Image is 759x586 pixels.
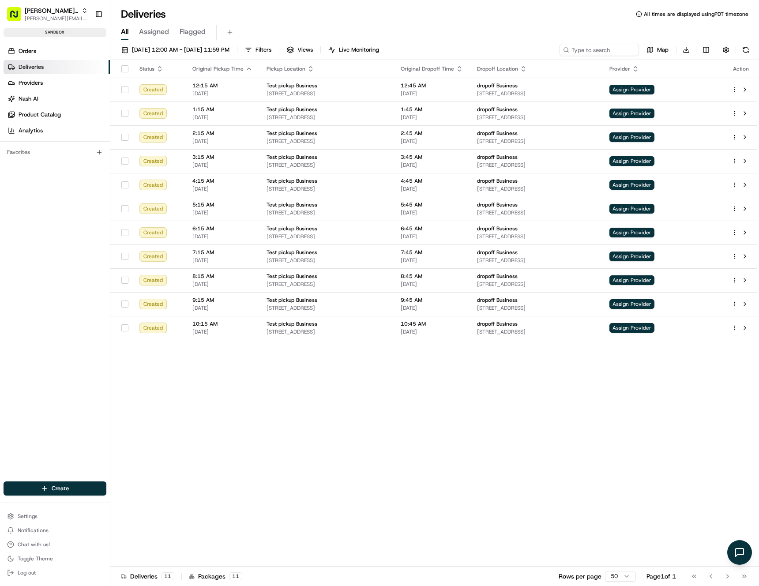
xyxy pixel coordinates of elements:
[401,90,463,97] span: [DATE]
[4,145,106,159] div: Favorites
[117,44,233,56] button: [DATE] 12:00 AM - [DATE] 11:59 PM
[477,233,595,240] span: [STREET_ADDRESS]
[19,111,61,119] span: Product Catalog
[609,156,654,166] span: Assign Provider
[657,46,669,54] span: Map
[609,180,654,190] span: Assign Provider
[121,572,174,581] div: Deliveries
[267,65,305,72] span: Pickup Location
[192,233,252,240] span: [DATE]
[267,162,387,169] span: [STREET_ADDRESS]
[189,572,242,581] div: Packages
[19,127,43,135] span: Analytics
[267,225,317,232] span: Test pickup Business
[401,201,463,208] span: 5:45 AM
[18,541,50,548] span: Chat with us!
[477,249,518,256] span: dropoff Business
[192,130,252,137] span: 2:15 AM
[192,320,252,327] span: 10:15 AM
[267,138,387,145] span: [STREET_ADDRESS]
[477,106,518,113] span: dropoff Business
[477,90,595,97] span: [STREET_ADDRESS]
[477,297,518,304] span: dropoff Business
[18,569,36,576] span: Log out
[477,130,518,137] span: dropoff Business
[267,201,317,208] span: Test pickup Business
[324,44,383,56] button: Live Monitoring
[4,510,106,522] button: Settings
[19,95,38,103] span: Nash AI
[401,177,463,184] span: 4:45 AM
[192,138,252,145] span: [DATE]
[18,555,53,562] span: Toggle Theme
[192,185,252,192] span: [DATE]
[477,201,518,208] span: dropoff Business
[192,273,252,280] span: 8:15 AM
[646,572,676,581] div: Page 1 of 1
[256,46,271,54] span: Filters
[18,513,38,520] span: Settings
[52,485,69,492] span: Create
[267,185,387,192] span: [STREET_ADDRESS]
[401,249,463,256] span: 7:45 AM
[477,209,595,216] span: [STREET_ADDRESS]
[132,46,229,54] span: [DATE] 12:00 AM - [DATE] 11:59 PM
[609,275,654,285] span: Assign Provider
[267,297,317,304] span: Test pickup Business
[609,252,654,261] span: Assign Provider
[609,109,654,118] span: Assign Provider
[609,132,654,142] span: Assign Provider
[732,65,750,72] div: Action
[192,65,244,72] span: Original Pickup Time
[267,233,387,240] span: [STREET_ADDRESS]
[401,328,463,335] span: [DATE]
[192,225,252,232] span: 6:15 AM
[267,320,317,327] span: Test pickup Business
[4,60,110,74] a: Deliveries
[609,299,654,309] span: Assign Provider
[477,281,595,288] span: [STREET_ADDRESS]
[401,65,454,72] span: Original Dropoff Time
[4,28,106,37] div: sandbox
[4,567,106,579] button: Log out
[477,82,518,89] span: dropoff Business
[477,65,518,72] span: Dropoff Location
[139,65,154,72] span: Status
[727,540,752,565] button: Open chat
[401,154,463,161] span: 3:45 AM
[609,85,654,94] span: Assign Provider
[267,177,317,184] span: Test pickup Business
[560,44,639,56] input: Type to search
[477,257,595,264] span: [STREET_ADDRESS]
[192,201,252,208] span: 5:15 AM
[121,26,128,37] span: All
[25,15,88,22] button: [PERSON_NAME][EMAIL_ADDRESS][DOMAIN_NAME]
[161,572,174,580] div: 11
[192,154,252,161] span: 3:15 AM
[4,481,106,496] button: Create
[267,154,317,161] span: Test pickup Business
[267,114,387,121] span: [STREET_ADDRESS]
[267,328,387,335] span: [STREET_ADDRESS]
[4,124,110,138] a: Analytics
[192,304,252,312] span: [DATE]
[229,572,242,580] div: 11
[139,26,169,37] span: Assigned
[477,177,518,184] span: dropoff Business
[19,63,44,71] span: Deliveries
[401,138,463,145] span: [DATE]
[192,249,252,256] span: 7:15 AM
[401,233,463,240] span: [DATE]
[401,225,463,232] span: 6:45 AM
[192,297,252,304] span: 9:15 AM
[401,106,463,113] span: 1:45 AM
[643,44,673,56] button: Map
[401,320,463,327] span: 10:45 AM
[192,281,252,288] span: [DATE]
[267,257,387,264] span: [STREET_ADDRESS]
[401,281,463,288] span: [DATE]
[267,130,317,137] span: Test pickup Business
[19,79,43,87] span: Providers
[740,44,752,56] button: Refresh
